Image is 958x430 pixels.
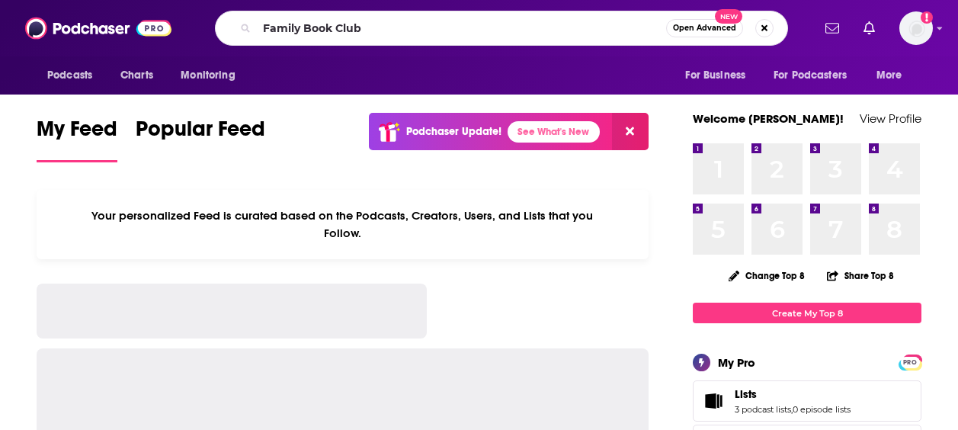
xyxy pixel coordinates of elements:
span: Logged in as molly.burgoyne [899,11,933,45]
span: For Podcasters [774,65,847,86]
button: Change Top 8 [719,266,814,285]
span: Lists [693,380,921,422]
img: User Profile [899,11,933,45]
span: For Business [685,65,745,86]
button: Show profile menu [899,11,933,45]
button: open menu [170,61,255,90]
span: Monitoring [181,65,235,86]
button: Open AdvancedNew [666,19,743,37]
a: See What's New [508,121,600,143]
p: Podchaser Update! [406,125,501,138]
a: Show notifications dropdown [857,15,881,41]
a: Lists [735,387,851,401]
a: Welcome [PERSON_NAME]! [693,111,844,126]
a: My Feed [37,116,117,162]
svg: Add a profile image [921,11,933,24]
a: 3 podcast lists [735,404,791,415]
span: PRO [901,357,919,368]
span: , [791,404,793,415]
span: More [876,65,902,86]
button: open menu [764,61,869,90]
button: open menu [37,61,112,90]
a: Charts [111,61,162,90]
a: Show notifications dropdown [819,15,845,41]
a: PRO [901,356,919,367]
a: 0 episode lists [793,404,851,415]
img: Podchaser - Follow, Share and Rate Podcasts [25,14,171,43]
span: My Feed [37,116,117,151]
a: Create My Top 8 [693,303,921,323]
button: open menu [866,61,921,90]
span: Podcasts [47,65,92,86]
div: My Pro [718,355,755,370]
span: Charts [120,65,153,86]
button: open menu [674,61,764,90]
div: Search podcasts, credits, & more... [215,11,788,46]
button: Share Top 8 [826,261,895,290]
span: Popular Feed [136,116,265,151]
a: Popular Feed [136,116,265,162]
span: New [715,9,742,24]
span: Open Advanced [673,24,736,32]
a: Lists [698,390,729,412]
a: View Profile [860,111,921,126]
input: Search podcasts, credits, & more... [257,16,666,40]
div: Your personalized Feed is curated based on the Podcasts, Creators, Users, and Lists that you Follow. [37,190,649,259]
span: Lists [735,387,757,401]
